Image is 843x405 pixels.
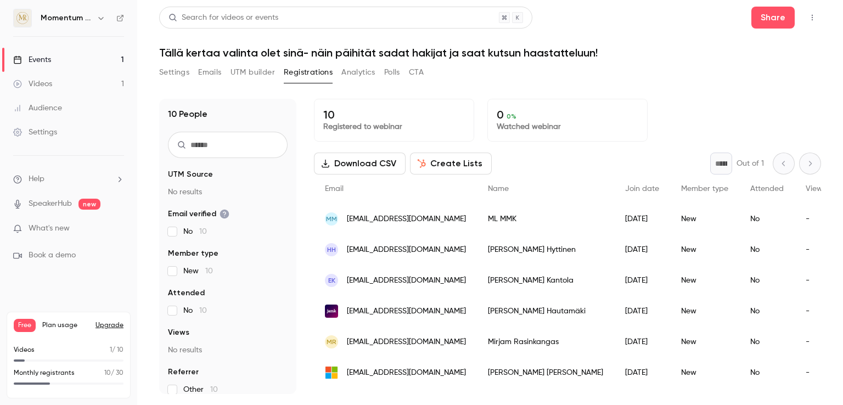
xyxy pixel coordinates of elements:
div: Mirjam Rasinkangas [477,327,614,357]
span: Book a demo [29,250,76,261]
span: Free [14,319,36,332]
span: MM [326,214,337,224]
p: 10 [323,108,465,121]
button: Upgrade [95,321,123,330]
span: No [183,226,207,237]
span: What's new [29,223,70,234]
p: No results [168,187,288,198]
div: - [795,296,837,327]
div: New [670,296,739,327]
h1: Tällä kertaa valinta olet sinä- näin päihität sadat hakijat ja saat kutsun haastatteluun! [159,46,821,59]
span: Views [168,327,189,338]
div: [DATE] [614,234,670,265]
button: Create Lists [410,153,492,175]
div: Audience [13,103,62,114]
div: [DATE] [614,327,670,357]
div: No [739,327,795,357]
span: Email verified [168,209,229,220]
button: Analytics [341,64,375,81]
div: [PERSON_NAME] Hyttinen [477,234,614,265]
span: 10 [199,307,207,314]
div: ML MMK [477,204,614,234]
p: Videos [14,345,35,355]
button: Polls [384,64,400,81]
p: Monthly registrants [14,368,75,378]
p: Out of 1 [737,158,764,169]
section: facet-groups [168,169,288,395]
div: New [670,265,739,296]
span: Views [806,185,826,193]
div: No [739,265,795,296]
div: New [670,327,739,357]
span: [EMAIL_ADDRESS][DOMAIN_NAME] [347,336,466,348]
h6: Momentum Renaissance [41,13,92,24]
span: No [183,305,207,316]
iframe: Noticeable Trigger [111,224,124,234]
img: outlook.com [325,366,338,379]
span: Referrer [168,367,199,378]
div: [DATE] [614,265,670,296]
span: Join date [625,185,659,193]
span: EK [328,275,335,285]
button: Download CSV [314,153,406,175]
span: [EMAIL_ADDRESS][DOMAIN_NAME] [347,275,466,286]
span: 10 [104,370,111,376]
div: Events [13,54,51,65]
span: HH [327,245,336,255]
div: No [739,296,795,327]
span: 10 [199,228,207,235]
div: - [795,357,837,388]
img: student.jamk.fi [325,305,338,318]
span: Email [325,185,344,193]
p: / 30 [104,368,123,378]
button: Emails [198,64,221,81]
li: help-dropdown-opener [13,173,124,185]
div: [PERSON_NAME] Kantola [477,265,614,296]
span: Name [488,185,509,193]
span: [EMAIL_ADDRESS][DOMAIN_NAME] [347,213,466,225]
span: 1 [110,347,112,353]
div: New [670,234,739,265]
a: SpeakerHub [29,198,72,210]
button: Share [751,7,795,29]
div: - [795,234,837,265]
p: No results [168,345,288,356]
div: - [795,204,837,234]
span: UTM Source [168,169,213,180]
button: CTA [409,64,424,81]
div: Settings [13,127,57,138]
div: [PERSON_NAME] Hautamäki [477,296,614,327]
div: [PERSON_NAME] [PERSON_NAME] [477,357,614,388]
div: Videos [13,78,52,89]
div: Search for videos or events [168,12,278,24]
h1: 10 People [168,108,207,121]
span: Attended [168,288,205,299]
div: [DATE] [614,204,670,234]
span: Member type [681,185,728,193]
span: New [183,266,213,277]
button: UTM builder [231,64,275,81]
button: Settings [159,64,189,81]
span: Attended [750,185,784,193]
span: new [78,199,100,210]
span: Member type [168,248,218,259]
div: No [739,234,795,265]
span: Help [29,173,44,185]
span: Plan usage [42,321,89,330]
div: - [795,265,837,296]
div: [DATE] [614,357,670,388]
button: Registrations [284,64,333,81]
p: Registered to webinar [323,121,465,132]
div: New [670,204,739,234]
p: / 10 [110,345,123,355]
div: No [739,357,795,388]
span: 0 % [507,113,516,120]
div: New [670,357,739,388]
p: Watched webinar [497,121,638,132]
p: 0 [497,108,638,121]
span: MR [327,337,336,347]
div: - [795,327,837,357]
span: 10 [205,267,213,275]
img: Momentum Renaissance [14,9,31,27]
span: [EMAIL_ADDRESS][DOMAIN_NAME] [347,367,466,379]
